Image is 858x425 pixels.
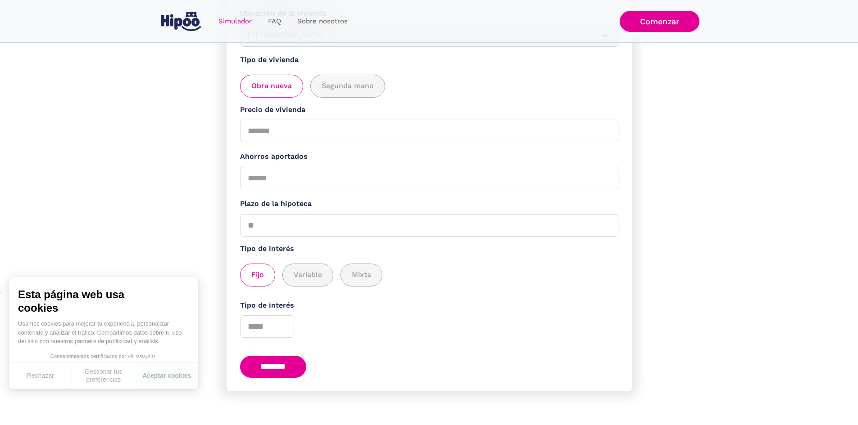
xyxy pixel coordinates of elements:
label: Tipo de vivienda [240,54,618,66]
span: Mixta [352,269,371,281]
label: Tipo de interés [240,243,618,255]
div: add_description_here [240,264,618,286]
div: add_description_here [240,75,618,98]
a: Sobre nosotros [289,13,356,30]
label: Precio de vivienda [240,104,618,116]
label: Plazo de la hipoteca [240,198,618,210]
span: Variable [294,269,322,281]
label: Ahorros aportados [240,151,618,162]
span: Segunda mano [322,81,374,92]
span: Obra nueva [251,81,292,92]
a: Simulador [210,13,260,30]
a: FAQ [260,13,289,30]
label: Tipo de interés [240,300,618,311]
a: home [159,8,203,35]
span: Fijo [251,269,264,281]
a: Comenzar [620,11,699,32]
